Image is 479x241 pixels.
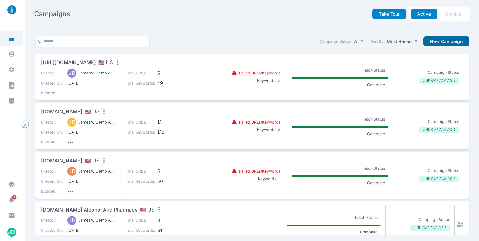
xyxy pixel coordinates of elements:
span: [URL][DOMAIN_NAME] [41,59,96,67]
p: Creator: [41,70,63,76]
p: Fetch Status [359,164,388,172]
p: JamesW Demo Acct [79,119,114,125]
p: Complete [356,229,381,235]
div: JD [67,69,76,78]
span: 🇺🇸 US [85,157,99,165]
span: [DOMAIN_NAME] Alcohol and Pharmacy [41,206,137,214]
img: linklaunch_small.2ae18699.png [5,5,18,14]
p: LINK GAP ANALYSIS [419,176,459,182]
p: Created On: [41,228,63,233]
p: Total Keywords: [126,80,155,86]
span: [DOMAIN_NAME] [41,108,82,116]
span: --- [67,90,116,96]
p: JamesW Demo Acct [79,168,114,174]
p: Failed URLs/Keywords [239,70,280,76]
span: 1 [278,176,280,181]
span: [DATE] [67,130,116,135]
span: [DATE] [67,80,116,86]
span: 🇺🇸 US [140,206,155,214]
span: 🇺🇸 US [85,108,99,116]
button: New Campaign [423,36,469,47]
p: Total URLs: [126,70,155,76]
p: Creator: [41,218,63,223]
p: Created On: [41,130,63,135]
p: Total URLs: [126,218,155,223]
span: 5 [157,70,187,76]
label: Sort By [370,39,384,44]
p: Total URLs: [126,168,155,174]
b: Keywords: [257,78,277,83]
div: JD [67,216,76,225]
button: Take Tour [372,9,406,19]
button: All [353,37,365,45]
span: 2 [277,78,280,83]
span: 61 [157,228,187,233]
h2: Campaigns [34,10,70,18]
span: [DOMAIN_NAME] [41,157,82,165]
p: All [354,39,359,44]
p: Most Recent [387,39,413,44]
p: Complete [364,180,388,186]
div: JD [67,167,76,176]
span: --- [67,139,116,145]
p: Total Keywords: [126,228,155,233]
p: Total Keywords: [126,130,155,135]
p: Complete [364,82,388,88]
p: Budget: [41,90,63,96]
p: Total Keywords: [126,179,155,184]
p: LINK GAP ANALYSIS [419,78,459,84]
span: 13 [157,119,187,125]
p: Fetch Status [352,213,381,221]
span: [DATE] [67,228,116,233]
p: Budget: [41,188,63,194]
p: JamesW Demo Acct [79,218,114,223]
p: Total URLs: [126,119,155,125]
p: JamesW Demo Acct [79,70,114,76]
p: Created On: [41,80,63,86]
label: Campaign Status [319,39,351,44]
p: LINK GAP ANALYSIS [419,127,459,133]
b: Keywords: [257,127,277,132]
p: Complete [364,131,388,137]
span: 8 [157,218,187,223]
span: 130 [157,130,187,135]
p: Fetch Status [359,66,388,74]
p: Creator: [41,119,63,125]
p: Failed URLs/Keywords [239,168,280,174]
b: Keywords: [258,176,278,181]
span: [DATE] [67,179,116,184]
p: Creator: [41,168,63,174]
p: Campaign Status [428,168,459,174]
p: Fetch Status [359,115,388,123]
span: 50 [157,179,187,184]
p: Campaign Status [418,217,450,223]
p: Budget: [41,139,63,145]
span: 2 [277,127,280,132]
p: Failed URLs/Keywords [239,119,280,125]
button: Most Recent [386,37,419,45]
p: Created On: [41,179,63,184]
span: 49 [157,80,187,86]
span: 5 [157,168,187,174]
span: 🇺🇸 US [98,59,113,67]
p: Campaign Status [428,70,459,75]
span: --- [67,188,116,194]
button: Archive [438,9,468,19]
p: Campaign Status [428,119,459,124]
p: LINK GAP ANALYSIS [410,225,450,231]
div: JD [67,118,76,127]
button: Active [411,9,437,19]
